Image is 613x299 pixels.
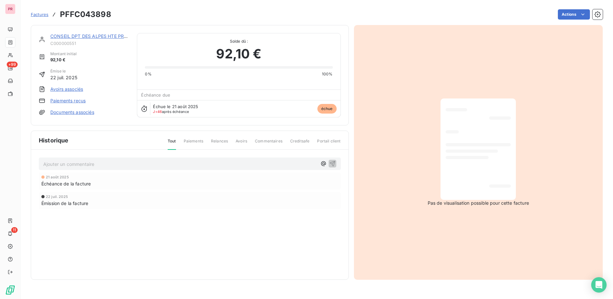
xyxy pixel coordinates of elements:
[50,51,77,57] span: Montant initial
[5,285,15,295] img: Logo LeanPay
[46,175,69,179] span: 21 août 2025
[50,86,83,92] a: Avoirs associés
[317,138,340,149] span: Portail client
[322,71,333,77] span: 100%
[50,98,86,104] a: Paiements reçus
[60,9,111,20] h3: PFFC043898
[153,109,162,114] span: J+46
[290,138,310,149] span: Creditsafe
[153,104,198,109] span: Échue le 21 août 2025
[46,195,68,199] span: 22 juil. 2025
[255,138,282,149] span: Commentaires
[50,109,94,115] a: Documents associés
[7,62,18,67] span: +99
[5,4,15,14] div: PR
[558,9,590,20] button: Actions
[50,68,77,74] span: Émise le
[153,110,189,114] span: après échéance
[50,33,131,39] a: CONSEIL DPT DES ALPES HTE PROV
[41,200,88,207] span: Émission de la facture
[11,227,18,233] span: 11
[50,41,129,46] span: C000000551
[31,12,48,17] span: Factures
[50,57,77,63] span: 92,10 €
[591,277,607,293] div: Open Intercom Messenger
[141,92,170,98] span: Échéance due
[31,11,48,18] a: Factures
[211,138,228,149] span: Relances
[145,38,332,44] span: Solde dû :
[39,136,69,145] span: Historique
[145,71,151,77] span: 0%
[50,74,77,81] span: 22 juil. 2025
[184,138,203,149] span: Paiements
[236,138,247,149] span: Avoirs
[428,200,529,206] span: Pas de visualisation possible pour cette facture
[216,44,261,64] span: 92,10 €
[41,180,91,187] span: Échéance de la facture
[168,138,176,150] span: Tout
[317,104,337,114] span: échue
